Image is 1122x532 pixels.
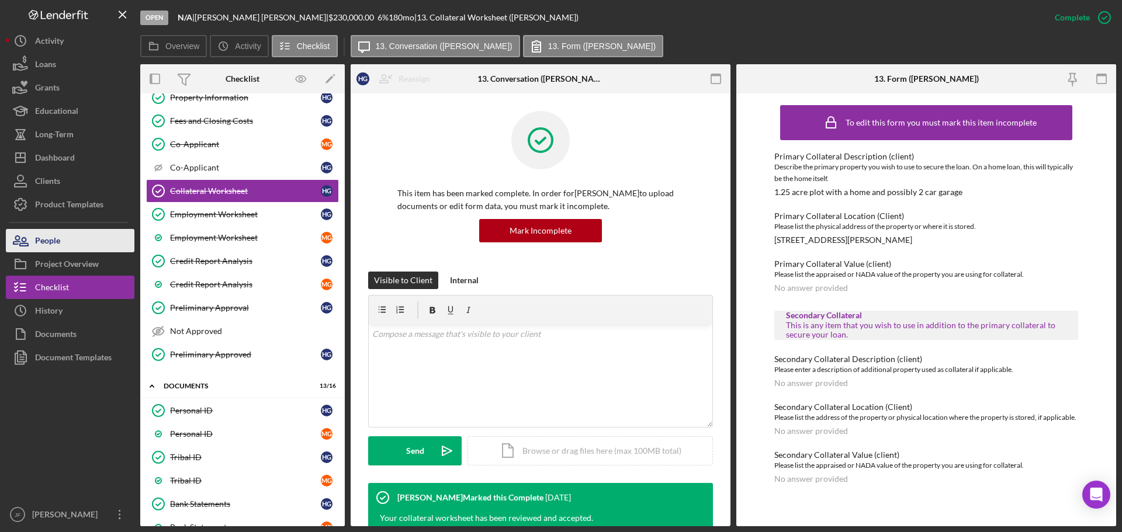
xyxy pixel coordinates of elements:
[368,436,462,465] button: Send
[351,67,442,91] button: HGReassign
[170,523,321,532] div: Bank Statements
[35,29,64,55] div: Activity
[774,235,912,245] div: [STREET_ADDRESS][PERSON_NAME]
[774,426,848,436] div: No answer provided
[170,233,321,242] div: Employment Worksheet
[6,346,134,369] button: Document Templates
[35,229,60,255] div: People
[29,503,105,529] div: [PERSON_NAME]
[321,115,333,127] div: H G
[397,493,543,502] div: [PERSON_NAME] Marked this Complete
[146,249,339,273] a: Credit Report AnalysisHG
[297,41,330,51] label: Checklist
[774,354,1078,364] div: Secondary Collateral Description (client)
[6,169,134,193] button: Clients
[170,210,321,219] div: Employment Worksheet
[477,74,604,84] div: 13. Conversation ([PERSON_NAME])
[321,302,333,314] div: H G
[226,74,259,84] div: Checklist
[170,453,321,462] div: Tribal ID
[35,99,78,126] div: Educational
[378,13,389,22] div: 6 %
[146,399,339,422] a: Personal IDHG
[774,378,848,388] div: No answer provided
[321,232,333,244] div: M G
[170,256,321,266] div: Credit Report Analysis
[380,512,593,524] div: Your collateral worksheet has been reviewed and accepted.
[146,273,339,296] a: Credit Report AnalysisMG
[321,162,333,173] div: H G
[786,321,1066,339] div: This is any item that you wish to use in addition to the primary collateral to secure your loan.
[321,138,333,150] div: M G
[195,13,328,22] div: [PERSON_NAME] [PERSON_NAME] |
[321,92,333,103] div: H G
[170,140,321,149] div: Co-Applicant
[146,133,339,156] a: Co-ApplicantMG
[140,11,168,25] div: Open
[774,412,1078,423] div: Please list the address of the property or physical location where the property is stored, if app...
[1055,6,1090,29] div: Complete
[15,512,21,518] text: JF
[545,493,571,502] time: 2025-08-21 16:27
[389,13,414,22] div: 180 mo
[523,35,663,57] button: 13. Form ([PERSON_NAME])
[35,322,77,349] div: Documents
[1082,481,1110,509] div: Open Intercom Messenger
[774,364,1078,375] div: Please enter a description of additional property used as collateral if applicable.
[170,476,321,485] div: Tribal ID
[774,221,1078,232] div: Please list the physical address of the property or where it is stored.
[6,53,134,76] button: Loans
[35,53,56,79] div: Loans
[35,146,75,172] div: Dashboard
[146,469,339,492] a: Tribal IDMG
[170,326,338,336] div: Not Approved
[35,299,63,325] div: History
[351,35,520,57] button: 13. Conversation ([PERSON_NAME])
[170,406,321,415] div: Personal ID
[170,499,321,509] div: Bank Statements
[170,280,321,289] div: Credit Report Analysis
[146,492,339,516] a: Bank StatementsHG
[6,146,134,169] a: Dashboard
[444,272,484,289] button: Internal
[321,451,333,463] div: H G
[774,152,1078,161] div: Primary Collateral Description (client)
[6,276,134,299] button: Checklist
[321,349,333,360] div: H G
[774,259,1078,269] div: Primary Collateral Value (client)
[146,422,339,446] a: Personal IDMG
[6,299,134,322] button: History
[450,272,479,289] div: Internal
[170,163,321,172] div: Co-Applicant
[774,161,1078,185] div: Describe the primary property you wish to use to secure the loan. On a home loan, this will typic...
[548,41,656,51] label: 13. Form ([PERSON_NAME])
[774,269,1078,280] div: Please list the appraised or NADA value of the property you are using for collateral.
[1043,6,1116,29] button: Complete
[6,76,134,99] button: Grants
[774,402,1078,412] div: Secondary Collateral Location (Client)
[6,123,134,146] button: Long-Term
[321,208,333,220] div: H G
[6,503,134,526] button: JF[PERSON_NAME]
[165,41,199,51] label: Overview
[6,322,134,346] button: Documents
[6,229,134,252] a: People
[399,67,430,91] div: Reassign
[35,252,99,279] div: Project Overview
[35,76,60,102] div: Grants
[178,12,192,22] b: N/A
[6,252,134,276] a: Project Overview
[321,498,333,510] div: H G
[786,311,1066,320] div: Secondary Collateral
[170,186,321,196] div: Collateral Worksheet
[146,156,339,179] a: Co-ApplicantHG
[35,169,60,196] div: Clients
[321,405,333,416] div: H G
[376,41,512,51] label: 13. Conversation ([PERSON_NAME])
